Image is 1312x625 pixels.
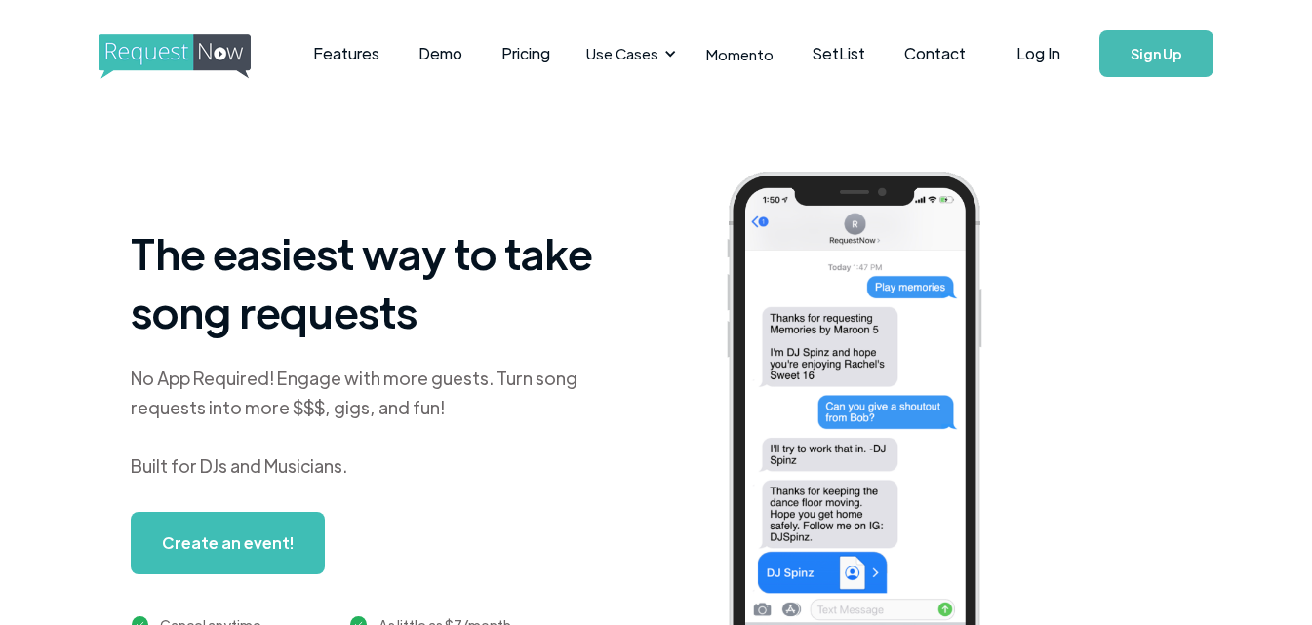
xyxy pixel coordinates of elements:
[131,223,618,340] h1: The easiest way to take song requests
[687,25,793,83] a: Momento
[575,23,682,84] div: Use Cases
[793,23,885,84] a: SetList
[399,23,482,84] a: Demo
[294,23,399,84] a: Features
[1099,30,1213,77] a: Sign Up
[586,43,658,64] div: Use Cases
[997,20,1080,88] a: Log In
[99,34,287,79] img: requestnow logo
[131,512,325,574] a: Create an event!
[131,364,618,481] div: No App Required! Engage with more guests. Turn song requests into more $$$, gigs, and fun! Built ...
[885,23,985,84] a: Contact
[99,34,245,73] a: home
[482,23,570,84] a: Pricing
